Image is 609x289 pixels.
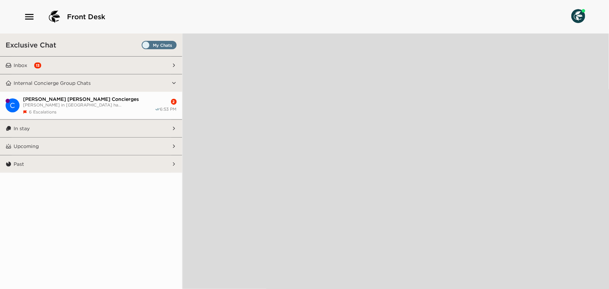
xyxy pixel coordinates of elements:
label: Set all destinations [142,41,177,49]
div: 13 [34,62,41,68]
span: [PERSON_NAME] in [GEOGRAPHIC_DATA] ha... [23,102,155,108]
span: [PERSON_NAME] [PERSON_NAME] Concierges [23,96,155,102]
span: Front Desk [67,12,105,22]
button: Past [12,155,171,173]
div: C [6,98,20,112]
p: Upcoming [14,143,39,149]
img: User [571,9,585,23]
span: 6 Escalations [29,109,57,114]
p: Inbox [14,62,27,68]
div: Casali di Casole [6,98,20,112]
div: 2 [171,99,177,105]
h3: Exclusive Chat [6,40,56,49]
button: Upcoming [12,138,171,155]
span: 6:53 PM [160,106,177,112]
p: Internal Concierge Group Chats [14,80,91,86]
button: Inbox13 [12,57,171,74]
p: Past [14,161,24,167]
p: In stay [14,125,30,132]
button: Internal Concierge Group Chats [12,74,171,92]
img: logo [46,8,63,25]
button: In stay [12,120,171,137]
